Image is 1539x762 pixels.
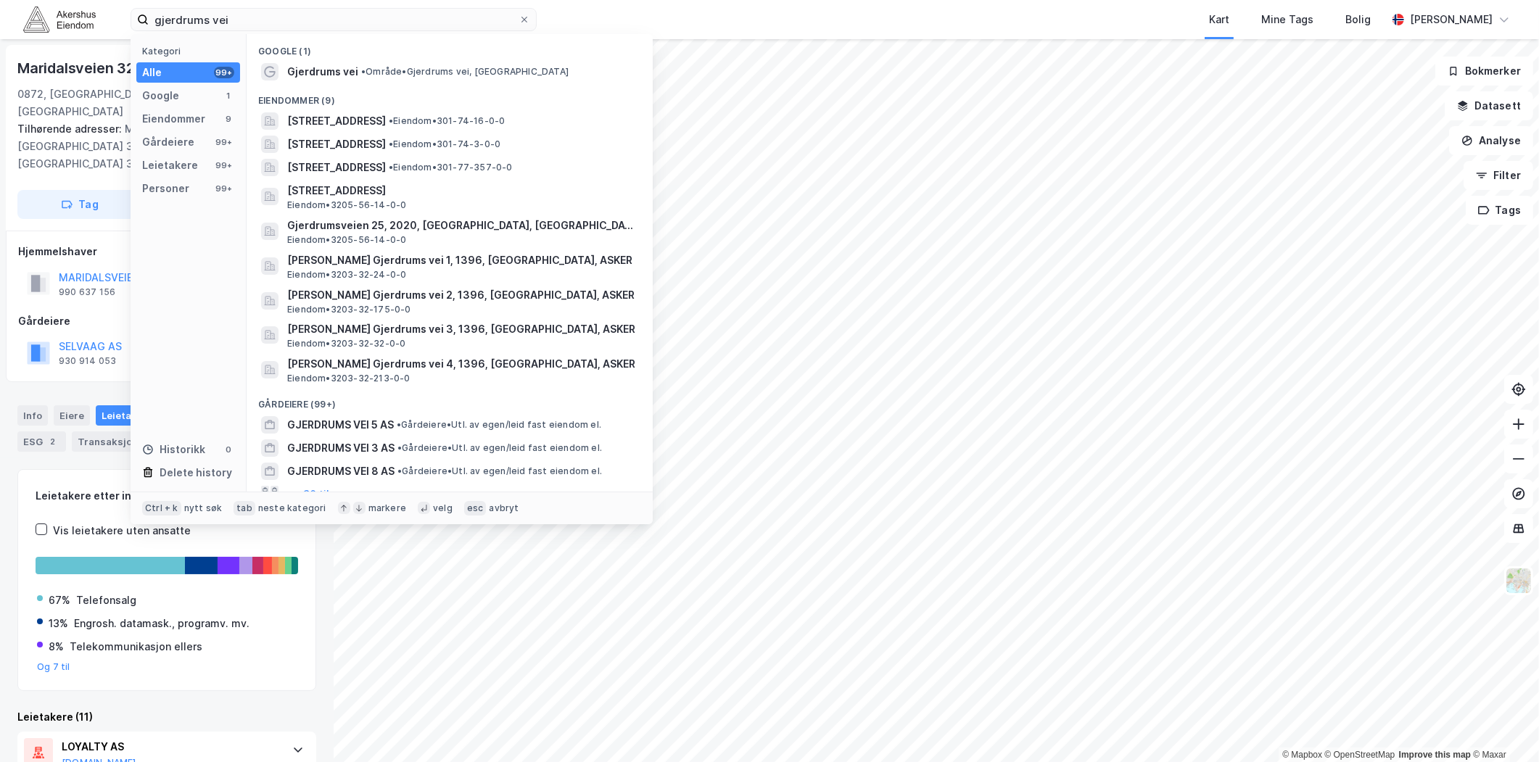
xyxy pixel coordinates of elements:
[287,286,635,304] span: [PERSON_NAME] Gjerdrums vei 2, 1396, [GEOGRAPHIC_DATA], ASKER
[1410,11,1493,28] div: [PERSON_NAME]
[17,431,66,452] div: ESG
[223,90,234,102] div: 1
[247,387,653,413] div: Gårdeiere (99+)
[389,115,393,126] span: •
[142,46,240,57] div: Kategori
[397,465,602,477] span: Gårdeiere • Utl. av egen/leid fast eiendom el.
[142,501,181,515] div: Ctrl + k
[142,180,189,197] div: Personer
[142,64,162,81] div: Alle
[287,269,406,281] span: Eiendom • 3203-32-24-0-0
[49,638,64,655] div: 8%
[247,83,653,109] div: Eiendommer (9)
[17,57,155,80] div: Maridalsveien 323a
[49,592,70,609] div: 67%
[62,738,278,755] div: LOYALTY AS
[1435,57,1533,86] button: Bokmerker
[1325,750,1395,760] a: OpenStreetMap
[389,115,505,127] span: Eiendom • 301-74-16-0-0
[37,661,70,673] button: Og 7 til
[287,234,406,246] span: Eiendom • 3205-56-14-0-0
[287,304,411,315] span: Eiendom • 3203-32-175-0-0
[433,502,453,514] div: velg
[361,66,366,77] span: •
[74,615,249,632] div: Engrosh. datamask., programv. mv.
[361,66,569,78] span: Område • Gjerdrums vei, [GEOGRAPHIC_DATA]
[18,243,315,260] div: Hjemmelshaver
[53,522,191,539] div: Vis leietakere uten ansatte
[17,86,205,120] div: 0872, [GEOGRAPHIC_DATA], [GEOGRAPHIC_DATA]
[1505,567,1532,595] img: Z
[17,123,125,135] span: Tilhørende adresser:
[96,405,176,426] div: Leietakere
[389,138,500,150] span: Eiendom • 301-74-3-0-0
[464,501,487,515] div: esc
[287,416,394,434] span: GJERDRUMS VEI 5 AS
[184,502,223,514] div: nytt søk
[397,419,601,431] span: Gårdeiere • Utl. av egen/leid fast eiendom el.
[258,502,326,514] div: neste kategori
[489,502,519,514] div: avbryt
[17,120,305,173] div: Maridalsveien 323b, [GEOGRAPHIC_DATA] 323c, [GEOGRAPHIC_DATA] 323d, [GEOGRAPHIC_DATA] 323e
[389,138,393,149] span: •
[234,501,255,515] div: tab
[17,405,48,426] div: Info
[287,182,635,199] span: [STREET_ADDRESS]
[1345,11,1371,28] div: Bolig
[70,638,202,655] div: Telekommunikasjon ellers
[397,442,602,454] span: Gårdeiere • Utl. av egen/leid fast eiendom el.
[76,592,136,609] div: Telefonsalg
[36,487,298,505] div: Leietakere etter industri
[287,439,395,457] span: GJERDRUMS VEI 3 AS
[72,431,171,452] div: Transaksjoner
[49,615,68,632] div: 13%
[18,312,315,330] div: Gårdeiere
[247,34,653,60] div: Google (1)
[397,419,401,430] span: •
[17,190,142,219] button: Tag
[142,87,179,104] div: Google
[287,112,386,130] span: [STREET_ADDRESS]
[1261,11,1313,28] div: Mine Tags
[142,441,205,458] div: Historikk
[1466,692,1539,762] iframe: Chat Widget
[287,136,386,153] span: [STREET_ADDRESS]
[397,442,402,453] span: •
[287,463,395,480] span: GJERDRUMS VEI 8 AS
[59,286,115,298] div: 990 637 156
[46,434,60,449] div: 2
[287,252,635,269] span: [PERSON_NAME] Gjerdrums vei 1, 1396, [GEOGRAPHIC_DATA], ASKER
[142,110,205,128] div: Eiendommer
[214,136,234,148] div: 99+
[1399,750,1471,760] a: Improve this map
[287,217,635,234] span: Gjerdrumsveien 25, 2020, [GEOGRAPHIC_DATA], [GEOGRAPHIC_DATA]
[142,157,198,174] div: Leietakere
[287,338,405,349] span: Eiendom • 3203-32-32-0-0
[23,7,96,32] img: akershus-eiendom-logo.9091f326c980b4bce74ccdd9f866810c.svg
[1466,692,1539,762] div: Kontrollprogram for chat
[1209,11,1229,28] div: Kart
[397,465,402,476] span: •
[389,162,393,173] span: •
[1445,91,1533,120] button: Datasett
[1282,750,1322,760] a: Mapbox
[368,502,406,514] div: markere
[223,444,234,455] div: 0
[54,405,90,426] div: Eiere
[1464,161,1533,190] button: Filter
[142,133,194,151] div: Gårdeiere
[287,199,406,211] span: Eiendom • 3205-56-14-0-0
[149,9,519,30] input: Søk på adresse, matrikkel, gårdeiere, leietakere eller personer
[214,183,234,194] div: 99+
[287,320,635,338] span: [PERSON_NAME] Gjerdrums vei 3, 1396, [GEOGRAPHIC_DATA], ASKER
[287,355,635,373] span: [PERSON_NAME] Gjerdrums vei 4, 1396, [GEOGRAPHIC_DATA], ASKER
[223,113,234,125] div: 9
[287,486,329,503] button: og 96 til
[287,63,358,80] span: Gjerdrums vei
[59,355,116,367] div: 930 914 053
[214,160,234,171] div: 99+
[389,162,513,173] span: Eiendom • 301-77-357-0-0
[287,373,410,384] span: Eiendom • 3203-32-213-0-0
[214,67,234,78] div: 99+
[17,708,316,726] div: Leietakere (11)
